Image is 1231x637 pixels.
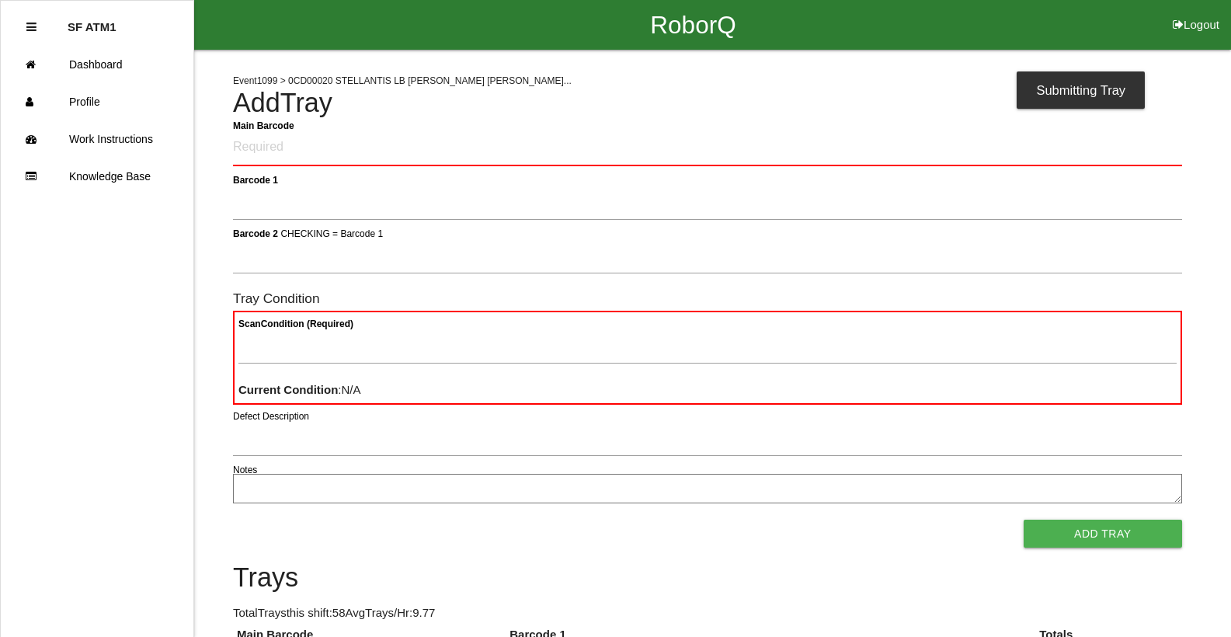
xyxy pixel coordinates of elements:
a: Work Instructions [1,120,193,158]
a: Knowledge Base [1,158,193,195]
p: Total Trays this shift: 58 Avg Trays /Hr: 9.77 [233,604,1182,622]
label: Notes [233,463,257,477]
a: Profile [1,83,193,120]
p: SF ATM1 [68,9,116,33]
button: Add Tray [1024,520,1182,548]
span: CHECKING = Barcode 1 [280,228,383,238]
h6: Tray Condition [233,291,1182,306]
b: Main Barcode [233,120,294,131]
b: Barcode 2 [233,228,278,238]
label: Defect Description [233,409,309,423]
h4: Add Tray [233,89,1182,118]
div: Close [26,9,37,46]
b: Scan Condition (Required) [238,318,353,329]
b: Current Condition [238,383,338,396]
h4: Trays [233,563,1182,593]
span: Event 1099 > 0CD00020 STELLANTIS LB [PERSON_NAME] [PERSON_NAME]... [233,75,572,86]
div: Submitting Tray [1017,71,1145,109]
span: : N/A [238,383,361,396]
input: Required [233,130,1182,166]
b: Barcode 1 [233,174,278,185]
a: Dashboard [1,46,193,83]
